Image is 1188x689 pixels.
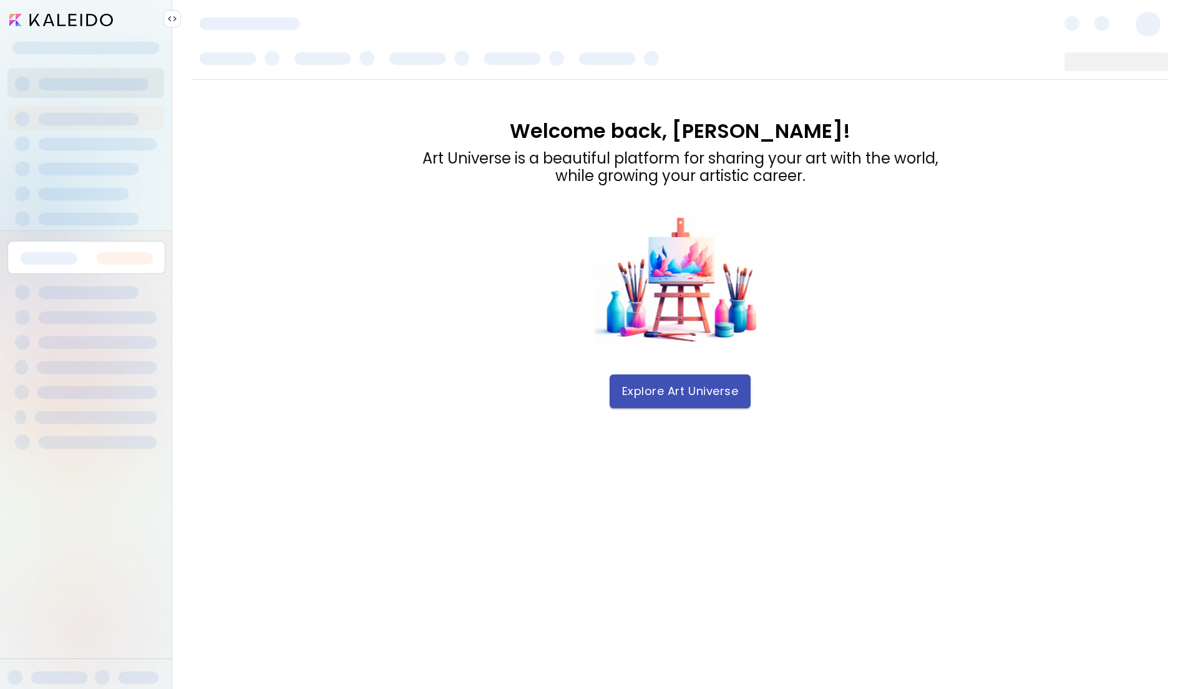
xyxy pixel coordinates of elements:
[167,14,177,24] img: collapse
[422,120,938,142] div: Welcome back, [PERSON_NAME]!
[422,150,938,185] div: Art Universe is a beautiful platform for sharing your art with the world, while growing your arti...
[594,216,767,343] img: dashboard_ftu_welcome
[622,384,738,398] span: Explore Art Universe
[610,374,751,408] button: Explore Art Universe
